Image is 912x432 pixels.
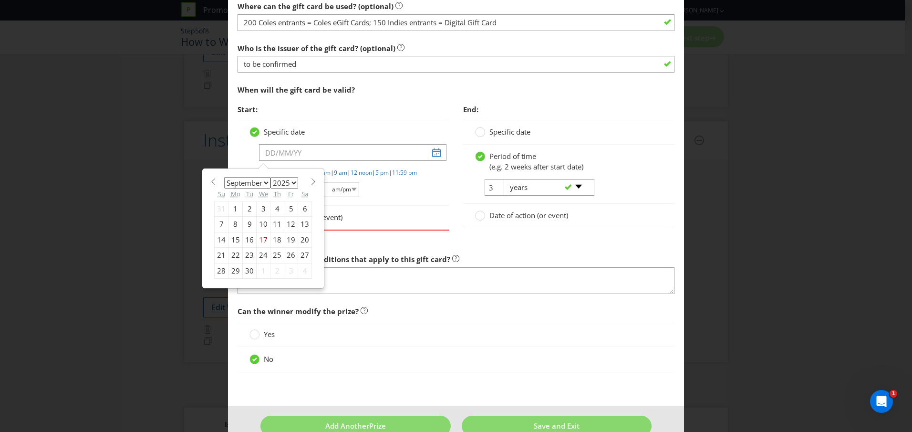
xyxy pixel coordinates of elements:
[870,390,893,413] iframe: Intercom live chat
[372,169,375,177] span: |
[392,169,417,177] a: 11:59 pm
[243,232,257,247] div: 16
[257,248,270,263] div: 24
[238,254,450,264] span: Are there any other conditions that apply to this gift card?
[231,190,240,198] abbr: Monday
[257,217,270,232] div: 10
[215,217,228,232] div: 7
[243,263,257,278] div: 30
[284,232,298,247] div: 19
[489,162,583,171] span: (e.g. 2 weeks after start date)
[264,127,305,137] span: Specific date
[463,105,478,114] span: End:
[389,169,392,177] span: |
[243,248,257,263] div: 23
[334,169,347,177] a: 9 am
[238,43,395,53] span: Who is the issuer of the gift card? (optional)
[284,201,298,216] div: 5
[259,144,446,161] input: DD/MM/YY
[375,169,389,177] a: 5 pm
[298,201,312,216] div: 6
[215,263,228,278] div: 28
[218,190,225,198] abbr: Sunday
[284,217,298,232] div: 12
[243,217,257,232] div: 9
[270,248,284,263] div: 25
[238,85,355,95] span: When will the gift card be valid?
[274,190,281,198] abbr: Thursday
[534,421,580,431] span: Save and Exit
[238,231,449,244] span: A start must be specified
[284,263,298,278] div: 3
[243,201,257,216] div: 2
[259,190,268,198] abbr: Wednesday
[215,201,228,216] div: 31
[301,190,308,198] abbr: Saturday
[890,390,897,398] span: 1
[331,169,334,177] span: |
[489,211,568,220] span: Date of action (or event)
[264,354,273,364] span: No
[264,329,275,339] span: Yes
[351,169,372,177] a: 12 noon
[489,127,530,137] span: Specific date
[325,421,369,431] span: Add Another
[369,421,386,431] span: Prize
[238,105,258,114] span: Start:
[347,169,351,177] span: |
[228,201,243,216] div: 1
[284,248,298,263] div: 26
[228,217,243,232] div: 8
[228,248,243,263] div: 22
[298,248,312,263] div: 27
[228,232,243,247] div: 15
[228,263,243,278] div: 29
[298,263,312,278] div: 4
[288,190,294,198] abbr: Friday
[257,201,270,216] div: 3
[270,201,284,216] div: 4
[246,190,253,198] abbr: Tuesday
[238,1,394,11] span: Where can the gift card be used? (optional)
[298,232,312,247] div: 20
[270,232,284,247] div: 18
[489,151,536,161] span: Period of time
[270,217,284,232] div: 11
[298,217,312,232] div: 13
[215,248,228,263] div: 21
[257,263,270,278] div: 1
[215,232,228,247] div: 14
[238,306,359,316] span: Can the winner modify the prize?
[257,232,270,247] div: 17
[270,263,284,278] div: 2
